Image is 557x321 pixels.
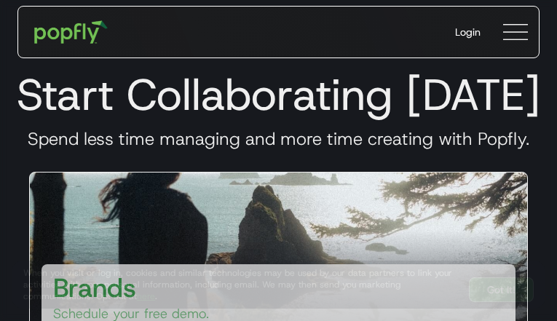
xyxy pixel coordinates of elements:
div: When you visit or log in, cookies and similar technologies may be used by our data partners to li... [23,267,457,302]
div: Login [455,25,481,39]
a: home [24,10,118,54]
a: here [137,290,155,302]
a: Login [443,13,492,51]
h3: Spend less time managing and more time creating with Popfly. [12,128,545,150]
a: Got It! [469,277,534,302]
h1: Start Collaborating [DATE] [12,68,545,121]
